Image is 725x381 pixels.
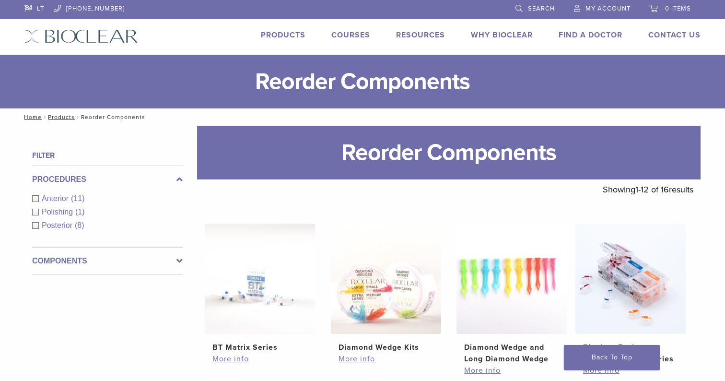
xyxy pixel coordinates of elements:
img: Diamond Wedge Kits [331,224,441,334]
a: Courses [331,30,370,40]
a: Resources [396,30,445,40]
a: BT Matrix SeriesBT Matrix Series [204,224,316,353]
a: Diamond Wedge and Long Diamond WedgeDiamond Wedge and Long Diamond Wedge [456,224,568,365]
h4: Filter [32,150,183,161]
h2: Diamond Wedge and Long Diamond Wedge [464,342,559,365]
nav: Reorder Components [17,108,708,126]
span: Posterior [42,221,75,229]
img: Bioclear [24,29,138,43]
label: Components [32,255,183,267]
a: Diamond Wedge KitsDiamond Wedge Kits [330,224,442,353]
img: BT Matrix Series [205,224,315,334]
span: (11) [71,194,84,202]
a: More info [212,353,307,365]
span: Anterior [42,194,71,202]
a: More info [339,353,433,365]
a: Products [261,30,305,40]
a: Products [48,114,75,120]
span: (8) [75,221,84,229]
label: Procedures [32,174,183,185]
span: My Account [585,5,631,12]
a: More info [583,365,678,376]
h2: Diamond Wedge Kits [339,342,433,353]
span: (1) [75,208,85,216]
h1: Reorder Components [197,126,701,179]
span: / [75,115,81,119]
h2: Bioclear Evolve Posterior Matrix Series [583,342,678,365]
a: Why Bioclear [471,30,533,40]
a: More info [464,365,559,376]
span: / [42,115,48,119]
span: Search [528,5,555,12]
p: Showing results [603,179,693,200]
a: Contact Us [648,30,701,40]
img: Diamond Wedge and Long Diamond Wedge [456,224,567,334]
a: Find A Doctor [559,30,622,40]
a: Bioclear Evolve Posterior Matrix SeriesBioclear Evolve Posterior Matrix Series [575,224,687,365]
a: Home [21,114,42,120]
img: Bioclear Evolve Posterior Matrix Series [575,224,686,334]
span: Polishing [42,208,75,216]
h2: BT Matrix Series [212,342,307,353]
span: 0 items [665,5,691,12]
span: 1-12 of 16 [635,184,669,195]
a: Back To Top [564,345,660,370]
